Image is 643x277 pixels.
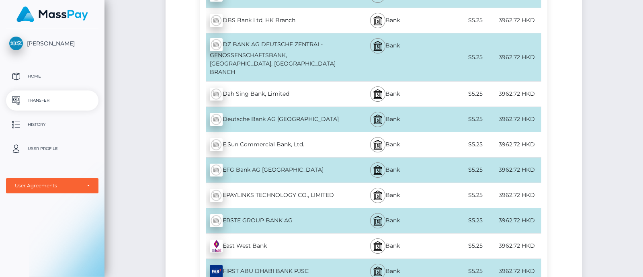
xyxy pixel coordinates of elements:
[200,159,342,181] div: EFG Bank AG [GEOGRAPHIC_DATA]
[484,237,541,255] div: 3962.72 HKD
[9,143,95,155] p: User Profile
[9,119,95,131] p: History
[6,178,98,193] button: User Agreements
[200,184,342,207] div: EPAYLINKS TECHNOLOGY CO., LIMITED
[484,48,541,66] div: 3962.72 HKD
[484,85,541,103] div: 3962.72 HKD
[428,85,484,103] div: $5.25
[6,115,98,135] a: History
[428,135,484,154] div: $5.25
[484,11,541,29] div: 3962.72 HKD
[428,48,484,66] div: $5.25
[342,8,428,33] div: Bank
[373,16,383,25] img: bank.svg
[342,132,428,157] div: Bank
[373,165,383,175] img: bank.svg
[484,186,541,204] div: 3962.72 HKD
[6,90,98,111] a: Transfer
[200,9,342,32] div: DBS Bank Ltd, HK Branch
[373,41,383,51] img: bank.svg
[210,240,223,252] img: qRLwAAAAASUVORK5CYII=
[210,189,223,202] img: wMhJQYtZFAryAAAAABJRU5ErkJggg==
[373,241,383,251] img: bank.svg
[373,216,383,226] img: bank.svg
[428,186,484,204] div: $5.25
[342,158,428,183] div: Bank
[484,135,541,154] div: 3962.72 HKD
[200,235,342,257] div: East West Bank
[428,161,484,179] div: $5.25
[16,6,88,22] img: MassPay
[373,89,383,99] img: bank.svg
[6,139,98,159] a: User Profile
[200,108,342,131] div: Deutsche Bank AG [GEOGRAPHIC_DATA]
[373,267,383,276] img: bank.svg
[342,234,428,259] div: Bank
[200,83,342,105] div: Dah Sing Bank, Limited
[342,107,428,132] div: Bank
[428,237,484,255] div: $5.25
[373,115,383,124] img: bank.svg
[484,110,541,128] div: 3962.72 HKD
[6,40,98,47] span: [PERSON_NAME]
[210,164,223,176] img: wMhJQYtZFAryAAAAABJRU5ErkJggg==
[6,66,98,86] a: Home
[200,209,342,232] div: ERSTE GROUP BANK AG
[15,183,81,189] div: User Agreements
[342,208,428,233] div: Bank
[210,214,223,227] img: wMhJQYtZFAryAAAAABJRU5ErkJggg==
[210,38,223,51] img: wMhJQYtZFAryAAAAABJRU5ErkJggg==
[210,14,223,27] img: wMhJQYtZFAryAAAAABJRU5ErkJggg==
[342,33,428,81] div: Bank
[428,11,484,29] div: $5.25
[373,191,383,200] img: bank.svg
[200,133,342,156] div: E.Sun Commercial Bank, Ltd.
[200,33,342,81] div: DZ BANK AG DEUTSCHE ZENTRAL- GENOSSENSCHAFTSBANK, [GEOGRAPHIC_DATA], [GEOGRAPHIC_DATA] BRANCH
[210,138,223,151] img: wMhJQYtZFAryAAAAABJRU5ErkJggg==
[342,183,428,208] div: Bank
[210,88,223,101] img: wMhJQYtZFAryAAAAABJRU5ErkJggg==
[484,161,541,179] div: 3962.72 HKD
[9,94,95,107] p: Transfer
[342,82,428,107] div: Bank
[428,211,484,230] div: $5.25
[210,113,223,126] img: wMhJQYtZFAryAAAAABJRU5ErkJggg==
[9,70,95,82] p: Home
[428,110,484,128] div: $5.25
[373,140,383,150] img: bank.svg
[484,211,541,230] div: 3962.72 HKD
